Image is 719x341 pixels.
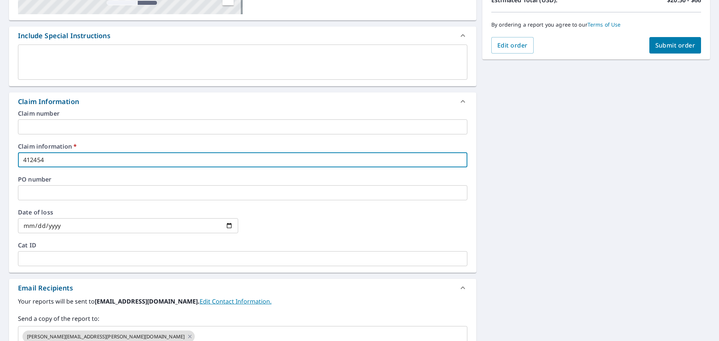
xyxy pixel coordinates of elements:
p: By ordering a report you agree to our [491,21,701,28]
span: [PERSON_NAME][EMAIL_ADDRESS][PERSON_NAME][DOMAIN_NAME] [22,333,189,340]
div: Claim Information [18,97,79,107]
div: Include Special Instructions [18,31,110,41]
label: Claim information [18,143,467,149]
label: Claim number [18,110,467,116]
label: Send a copy of the report to: [18,314,467,323]
span: Submit order [655,41,695,49]
label: Date of loss [18,209,238,215]
b: [EMAIL_ADDRESS][DOMAIN_NAME]. [95,297,200,305]
label: Cat ID [18,242,467,248]
div: Email Recipients [9,279,476,297]
label: Your reports will be sent to [18,297,467,306]
a: Terms of Use [588,21,621,28]
label: PO number [18,176,467,182]
span: Edit order [497,41,528,49]
div: Email Recipients [18,283,73,293]
div: Include Special Instructions [9,27,476,45]
div: Claim Information [9,92,476,110]
button: Edit order [491,37,534,54]
button: Submit order [649,37,701,54]
a: EditContactInfo [200,297,271,305]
